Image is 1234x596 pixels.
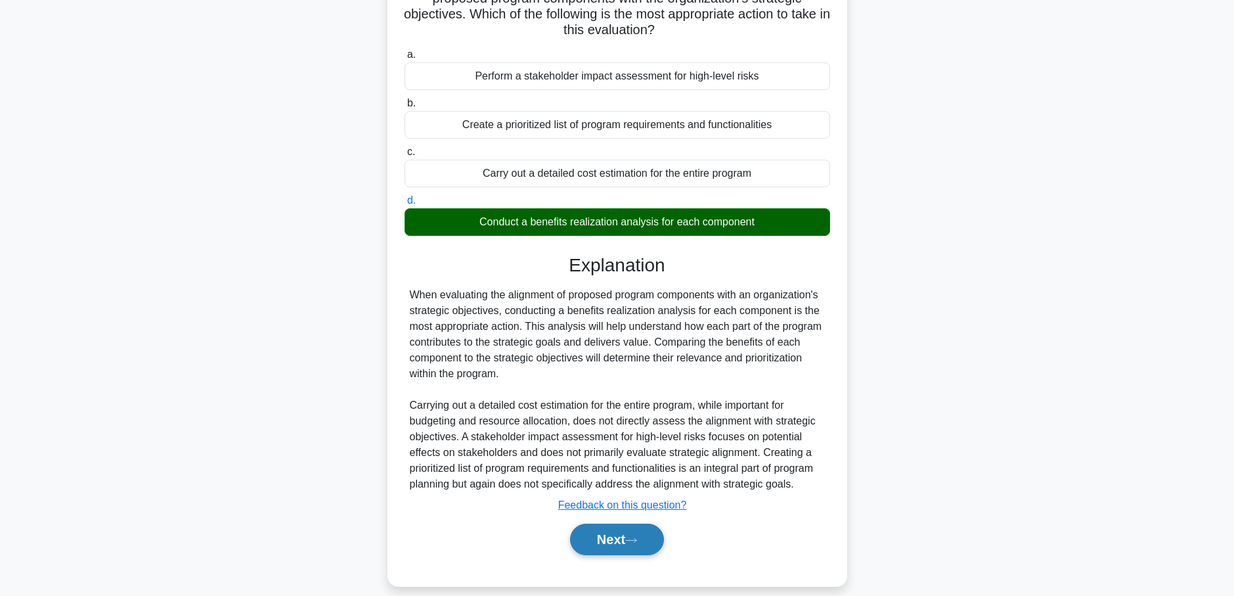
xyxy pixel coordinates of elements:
span: d. [407,195,416,206]
div: Carry out a detailed cost estimation for the entire program [405,160,830,187]
button: Next [570,524,664,555]
h3: Explanation [412,254,822,277]
span: c. [407,146,415,157]
div: When evaluating the alignment of proposed program components with an organization's strategic obj... [410,287,825,492]
div: Perform a stakeholder impact assessment for high-level risks [405,62,830,90]
div: Create a prioritized list of program requirements and functionalities [405,111,830,139]
span: b. [407,97,416,108]
span: a. [407,49,416,60]
a: Feedback on this question? [558,499,687,511]
div: Conduct a benefits realization analysis for each component [405,208,830,236]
